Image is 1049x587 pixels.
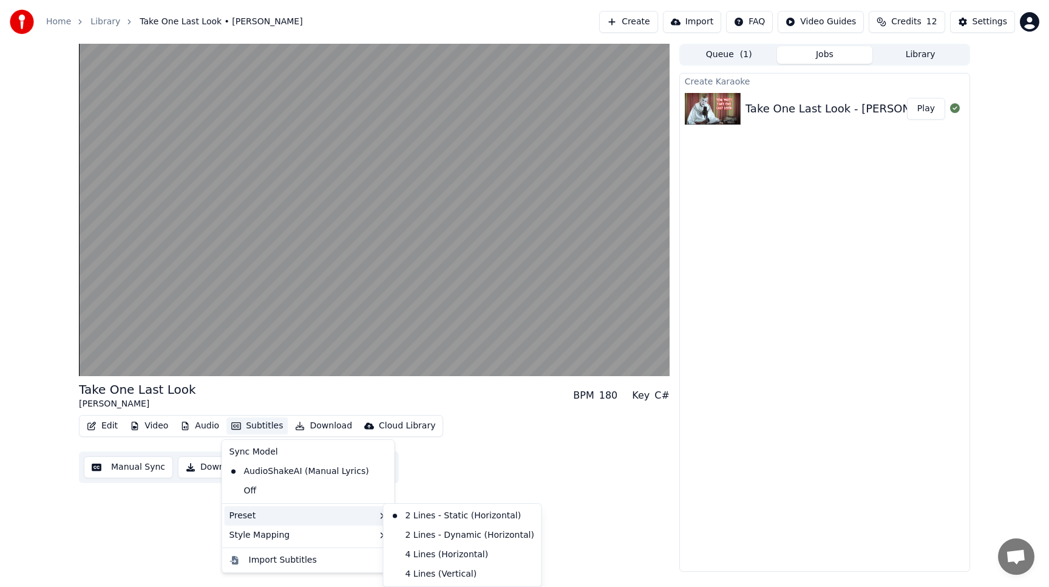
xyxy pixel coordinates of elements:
[82,417,123,434] button: Edit
[926,16,937,28] span: 12
[226,417,288,434] button: Subtitles
[386,545,539,565] div: 4 Lines (Horizontal)
[632,388,650,403] div: Key
[46,16,71,28] a: Home
[872,46,968,64] button: Library
[777,46,873,64] button: Jobs
[950,11,1015,33] button: Settings
[599,11,658,33] button: Create
[290,417,357,434] button: Download
[140,16,302,28] span: Take One Last Look • [PERSON_NAME]
[125,417,173,434] button: Video
[740,49,752,61] span: ( 1 )
[225,462,374,481] div: AudioShakeAI (Manual Lyrics)
[175,417,224,434] button: Audio
[79,398,196,410] div: [PERSON_NAME]
[46,16,303,28] nav: breadcrumb
[573,388,594,403] div: BPM
[891,16,921,28] span: Credits
[225,506,392,526] div: Preset
[654,388,670,403] div: C#
[745,100,952,117] div: Take One Last Look - [PERSON_NAME]
[10,10,34,34] img: youka
[178,456,277,478] button: Download Video
[90,16,120,28] a: Library
[386,506,539,526] div: 2 Lines - Static (Horizontal)
[225,481,392,501] div: Off
[998,538,1034,575] div: Open chat
[681,46,777,64] button: Queue
[379,420,435,432] div: Cloud Library
[249,554,317,566] div: Import Subtitles
[726,11,773,33] button: FAQ
[680,74,969,88] div: Create Karaoke
[84,456,173,478] button: Manual Sync
[907,98,945,120] button: Play
[663,11,721,33] button: Import
[386,565,539,584] div: 4 Lines (Vertical)
[225,526,392,545] div: Style Mapping
[79,381,196,398] div: Take One Last Look
[386,526,539,545] div: 2 Lines - Dynamic (Horizontal)
[973,16,1007,28] div: Settings
[225,442,392,462] div: Sync Model
[869,11,945,33] button: Credits12
[599,388,618,403] div: 180
[778,11,864,33] button: Video Guides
